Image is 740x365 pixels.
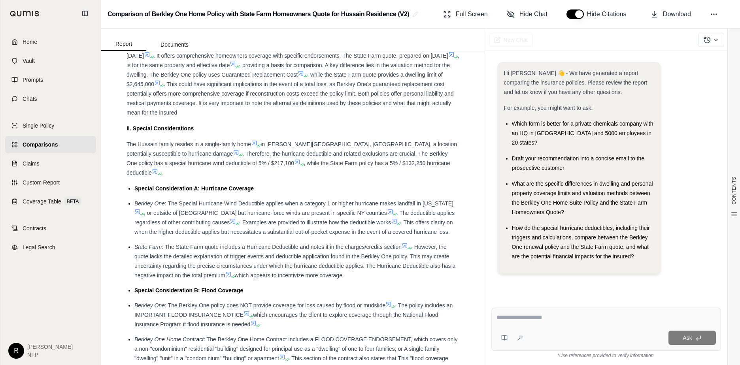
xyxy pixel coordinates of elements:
[162,244,402,250] span: : The State Farm quote includes a Hurricane Deductible and notes it in the charges/credits section
[126,81,453,116] span: . This could have significant implications in the event of a total loss, as Berkley One's guarant...
[5,52,96,70] a: Vault
[134,336,457,361] span: : The Berkley One Home Contract includes a FLOOD COVERAGE ENDORSEMENT, which covers only a non-"c...
[161,169,163,176] span: .
[23,122,54,130] span: Single Policy
[23,243,55,251] span: Legal Search
[165,200,453,207] span: : The Special Hurricane Wind Deductible applies when a category 1 or higher hurricane makes landf...
[5,239,96,256] a: Legal Search
[5,136,96,153] a: Comparisons
[504,70,647,95] span: Hi [PERSON_NAME] 👋 - We have generated a report comparing the insurance policies. Please review t...
[134,244,455,278] span: . However, the quote lacks the detailed explanation of trigger events and deductible application ...
[512,120,653,146] span: Which form is better for a private chemicals company with an HQ in [GEOGRAPHIC_DATA] and 5000 emp...
[126,141,251,147] span: The Hussain family resides in a single-family home
[134,210,455,226] span: . The deductible applies regardless of other contributing causes
[668,331,716,345] button: Ask
[126,125,194,132] strong: II. Special Considerations
[10,11,40,17] img: Qumis Logo
[126,151,448,166] span: . Therefore, the hurricane deductible and related exclusions are crucial. The Berkley One policy ...
[134,336,204,342] span: Berkley One Home Contract
[512,155,644,171] span: Draft your recommendation into a concise email to the prospective customer
[126,71,443,87] span: , while the State Farm quote provides a dwelling limit of $2,645,000
[23,141,58,149] span: Comparisons
[504,105,593,111] span: For example, you might want to ask:
[5,155,96,172] a: Claims
[23,76,43,84] span: Prompts
[27,343,73,351] span: [PERSON_NAME]
[23,38,37,46] span: Home
[5,193,96,210] a: Coverage TableBETA
[126,43,453,59] span: , effective from [DATE] to [DATE]
[512,181,653,215] span: What are the specific differences in dwelling and personal property coverage limits and valuation...
[126,62,450,78] span: , providing a basis for comparison. A key difference lies in the valuation method for the dwellin...
[146,38,203,51] button: Documents
[587,9,631,19] span: Hide Citations
[5,33,96,51] a: Home
[647,6,694,22] button: Download
[239,219,391,226] span: . Examples are provided to illustrate how the deductible works
[663,9,691,19] span: Download
[126,160,450,176] span: , while the State Farm policy has a 5% / $132,250 hurricane deductible
[5,220,96,237] a: Contracts
[101,38,146,51] button: Report
[23,160,40,167] span: Claims
[23,95,37,103] span: Chats
[5,117,96,134] a: Single Policy
[134,185,254,192] span: Special Consideration A: Hurricane Coverage
[23,57,35,65] span: Vault
[23,179,60,186] span: Custom Report
[519,9,547,19] span: Hide Chat
[134,287,243,294] span: Special Consideration B: Flood Coverage
[165,302,385,309] span: : The Berkley One policy does NOT provide coverage for loss caused by flood or mudslide
[134,244,162,250] span: State Farm
[144,210,387,216] span: , or outside of [GEOGRAPHIC_DATA] but hurricane-force winds are present in specific NY counties
[683,335,692,341] span: Ask
[5,174,96,191] a: Custom Report
[134,219,453,235] span: . This offers clarity on when the higher deductible applies but necessitates a substantial out-of...
[64,198,81,205] span: BETA
[235,272,344,278] span: which appears to incentivize more coverage.
[79,7,91,20] button: Collapse sidebar
[8,343,24,359] div: R
[153,53,448,59] span: . It offers comprehensive homeowners coverage with specific endorsements. The State Farm quote, p...
[134,302,165,309] span: Berkley One
[5,90,96,107] a: Chats
[134,312,438,327] span: which encourages the client to explore coverage through the National Flood Insurance Program if f...
[491,351,721,359] div: *Use references provided to verify information.
[134,302,453,318] span: . The policy includes an IMPORTANT FLOOD INSURANCE NOTICE
[23,224,46,232] span: Contracts
[440,6,491,22] button: Full Screen
[23,198,61,205] span: Coverage Table
[512,225,650,260] span: How do the special hurricane deductibles, including their triggers and calculations, compare betw...
[126,53,459,68] span: , is for the same property and effective date
[126,141,457,157] span: in [PERSON_NAME][GEOGRAPHIC_DATA], [GEOGRAPHIC_DATA], a location potentially susceptible to hurri...
[456,9,488,19] span: Full Screen
[5,71,96,88] a: Prompts
[504,6,551,22] button: Hide Chat
[134,200,165,207] span: Berkley One
[108,7,409,21] h2: Comparison of Berkley One Home Policy with State Farm Homeowners Quote for Hussain Residence (V2)
[27,351,73,359] span: NFP
[731,177,737,205] span: CONTENTS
